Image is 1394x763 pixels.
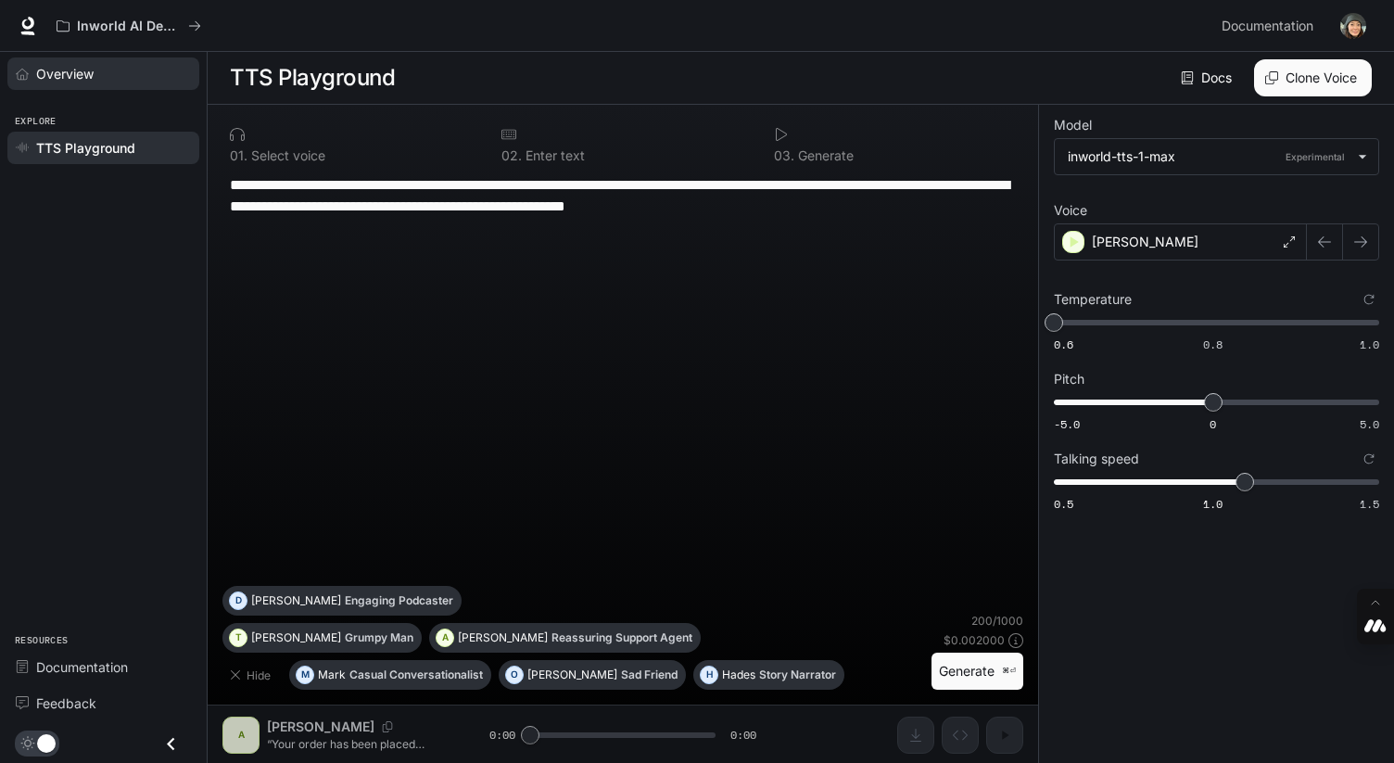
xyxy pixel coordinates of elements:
[222,623,422,653] button: T[PERSON_NAME]Grumpy Man
[1068,147,1349,166] div: inworld-tts-1-max
[36,138,135,158] span: TTS Playground
[1360,416,1379,432] span: 5.0
[1359,449,1379,469] button: Reset to default
[551,632,692,643] p: Reassuring Support Agent
[1177,59,1239,96] a: Docs
[722,669,755,680] p: Hades
[1054,452,1139,465] p: Talking speed
[429,623,701,653] button: A[PERSON_NAME]Reassuring Support Agent
[1360,337,1379,352] span: 1.0
[499,660,686,690] button: O[PERSON_NAME]Sad Friend
[7,132,199,164] a: TTS Playground
[1054,416,1080,432] span: -5.0
[251,595,341,606] p: [PERSON_NAME]
[1222,15,1313,38] span: Documentation
[36,657,128,677] span: Documentation
[222,586,462,616] button: D[PERSON_NAME]Engaging Podcaster
[1340,13,1366,39] img: User avatar
[971,613,1023,629] p: 200 / 1000
[247,149,325,162] p: Select voice
[7,651,199,683] a: Documentation
[1335,7,1372,45] button: User avatar
[1214,7,1327,45] a: Documentation
[345,595,453,606] p: Engaging Podcaster
[1360,496,1379,512] span: 1.5
[230,149,247,162] p: 0 1 .
[501,149,522,162] p: 0 2 .
[1054,119,1092,132] p: Model
[7,687,199,719] a: Feedback
[222,660,282,690] button: Hide
[506,660,523,690] div: O
[36,693,96,713] span: Feedback
[1210,416,1216,432] span: 0
[1282,148,1349,165] p: Experimental
[527,669,617,680] p: [PERSON_NAME]
[1054,337,1073,352] span: 0.6
[701,660,717,690] div: H
[1092,233,1198,251] p: [PERSON_NAME]
[1203,496,1223,512] span: 1.0
[349,669,483,680] p: Casual Conversationalist
[1254,59,1372,96] button: Clone Voice
[522,149,585,162] p: Enter text
[1054,293,1132,306] p: Temperature
[230,623,247,653] div: T
[48,7,209,45] button: All workspaces
[693,660,844,690] button: HHadesStory Narrator
[759,669,836,680] p: Story Narrator
[944,632,1005,648] p: $ 0.002000
[621,669,678,680] p: Sad Friend
[1359,289,1379,310] button: Reset to default
[150,725,192,763] button: Close drawer
[345,632,413,643] p: Grumpy Man
[318,669,346,680] p: Mark
[1054,373,1084,386] p: Pitch
[77,19,181,34] p: Inworld AI Demos
[230,586,247,616] div: D
[437,623,453,653] div: A
[36,64,94,83] span: Overview
[1054,204,1087,217] p: Voice
[1203,337,1223,352] span: 0.8
[230,59,395,96] h1: TTS Playground
[458,632,548,643] p: [PERSON_NAME]
[794,149,854,162] p: Generate
[931,653,1023,691] button: Generate⌘⏎
[37,732,56,753] span: Dark mode toggle
[1054,496,1073,512] span: 0.5
[7,57,199,90] a: Overview
[774,149,794,162] p: 0 3 .
[1002,666,1016,677] p: ⌘⏎
[1055,139,1378,174] div: inworld-tts-1-maxExperimental
[297,660,313,690] div: M
[251,632,341,643] p: [PERSON_NAME]
[289,660,491,690] button: MMarkCasual Conversationalist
